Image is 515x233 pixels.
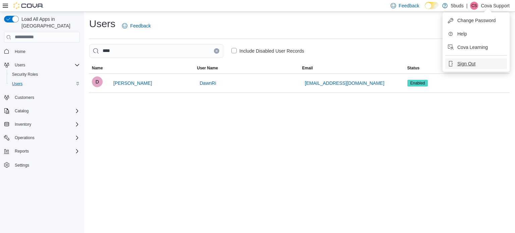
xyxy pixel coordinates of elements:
[12,93,80,102] span: Customers
[197,65,218,71] span: User Name
[9,70,41,78] a: Security Roles
[15,122,31,127] span: Inventory
[214,48,219,54] button: Clear input
[12,147,80,155] span: Reports
[119,19,153,33] a: Feedback
[399,2,419,9] span: Feedback
[15,135,35,140] span: Operations
[197,76,219,90] button: DawnRi
[1,160,82,170] button: Settings
[130,22,151,29] span: Feedback
[302,65,313,71] span: Email
[1,120,82,129] button: Inventory
[1,106,82,116] button: Catalog
[481,2,510,10] p: Cova Support
[445,58,507,69] button: Sign Out
[12,72,38,77] span: Security Roles
[13,2,44,9] img: Cova
[302,76,387,90] button: [EMAIL_ADDRESS][DOMAIN_NAME]
[1,133,82,142] button: Operations
[425,2,439,9] input: Dark Mode
[1,93,82,102] button: Customers
[15,95,34,100] span: Customers
[407,80,428,86] span: Enabled
[12,48,28,56] a: Home
[9,80,80,88] span: Users
[457,44,488,51] span: Cova Learning
[7,70,82,79] button: Security Roles
[7,79,82,89] button: Users
[1,147,82,156] button: Reports
[12,120,34,128] button: Inventory
[12,81,22,86] span: Users
[12,47,80,56] span: Home
[457,31,467,37] span: Help
[9,80,25,88] a: Users
[12,147,32,155] button: Reports
[457,17,496,24] span: Change Password
[9,70,80,78] span: Security Roles
[12,61,80,69] span: Users
[15,108,28,114] span: Catalog
[111,76,155,90] button: [PERSON_NAME]
[12,134,80,142] span: Operations
[15,62,25,68] span: Users
[457,60,475,67] span: Sign Out
[451,2,464,10] p: 5buds
[407,65,420,71] span: Status
[92,76,103,87] div: Dawn
[200,80,216,86] span: DawnRi
[471,2,477,10] span: CS
[12,107,80,115] span: Catalog
[470,2,478,10] div: Cova Support
[89,17,115,31] h1: Users
[12,161,32,169] a: Settings
[12,134,37,142] button: Operations
[445,42,507,53] button: Cova Learning
[445,15,507,26] button: Change Password
[1,47,82,56] button: Home
[466,2,468,10] p: |
[12,120,80,128] span: Inventory
[12,107,31,115] button: Catalog
[410,80,425,86] span: Enabled
[4,44,80,187] nav: Complex example
[12,61,28,69] button: Users
[445,28,507,39] button: Help
[305,80,384,86] span: [EMAIL_ADDRESS][DOMAIN_NAME]
[12,161,80,169] span: Settings
[19,16,80,29] span: Load All Apps in [GEOGRAPHIC_DATA]
[96,76,99,87] span: D
[92,65,103,71] span: Name
[15,149,29,154] span: Reports
[12,94,37,102] a: Customers
[113,80,152,86] span: [PERSON_NAME]
[15,49,25,54] span: Home
[231,47,304,55] label: Include Disabled User Records
[15,163,29,168] span: Settings
[1,60,82,70] button: Users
